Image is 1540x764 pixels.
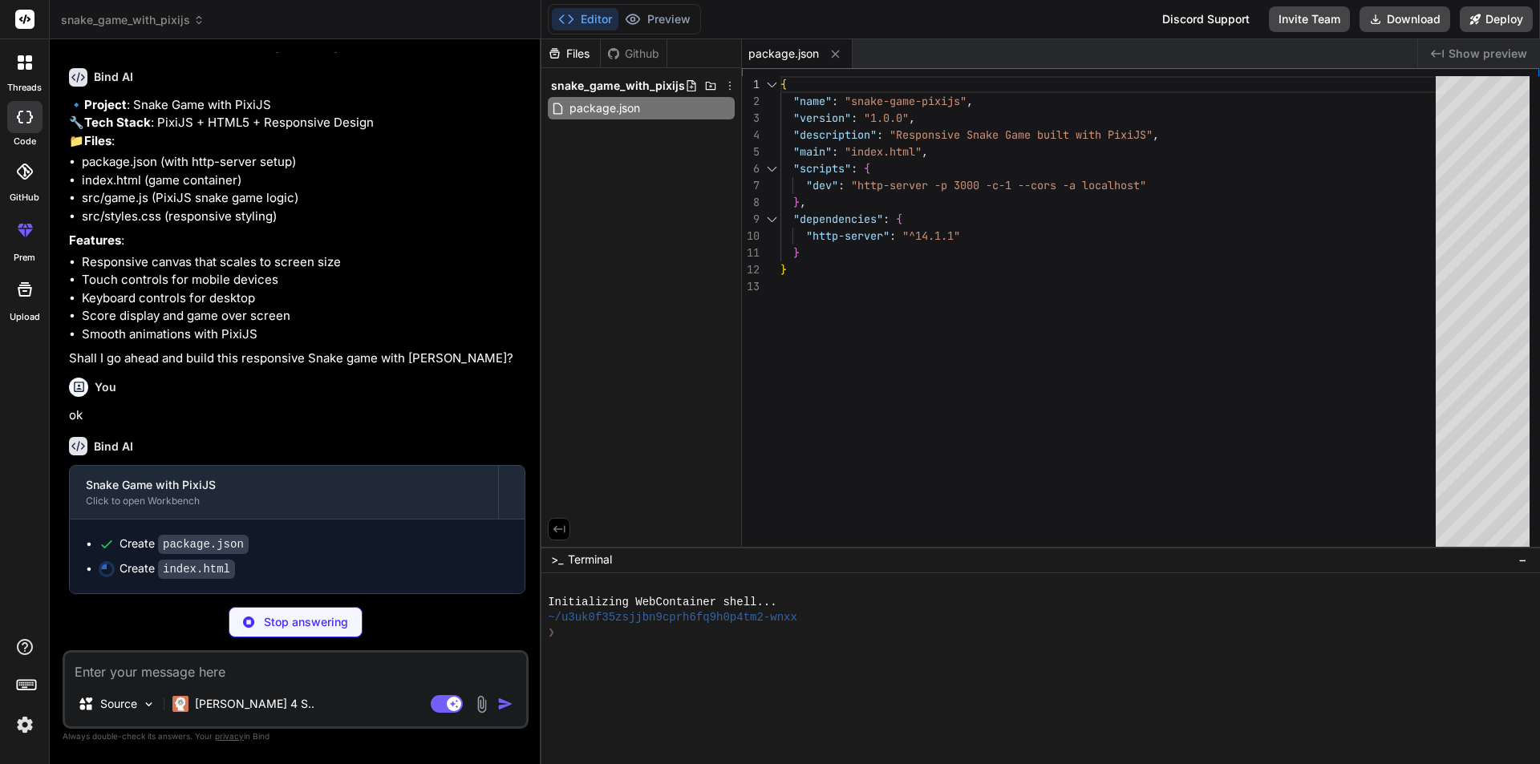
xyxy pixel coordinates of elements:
span: snake_game_with_pixijs [551,78,685,94]
p: : [69,232,525,250]
label: GitHub [10,191,39,204]
div: 12 [742,261,760,278]
span: } [793,245,800,260]
span: , [909,111,915,125]
code: package.json [158,535,249,554]
div: Create [120,560,235,577]
span: "^14.1.1" [902,228,960,243]
li: src/styles.css (responsive styling) [82,208,525,226]
span: } [793,195,800,209]
span: − [1518,552,1527,568]
span: : [832,94,838,108]
h6: Bind AI [94,439,133,455]
li: Smooth animations with PixiJS [82,325,525,344]
p: ok [69,406,525,425]
p: Shall I go ahead and build this responsive Snake game with [PERSON_NAME]? [69,350,525,368]
span: , [1153,127,1159,142]
p: Source [100,696,137,712]
div: 5 [742,144,760,160]
li: Score display and game over screen [82,307,525,325]
div: Snake Game with PixiJS [86,477,482,493]
span: , [922,144,928,159]
span: : [890,228,896,243]
li: Touch controls for mobile devices [82,271,525,289]
div: 8 [742,194,760,211]
span: : [851,111,857,125]
div: 3 [742,110,760,127]
div: 1 [742,76,760,93]
div: Github [601,46,667,62]
span: "dependencies" [793,212,883,226]
span: "Responsive Snake Game built with PixiJS" [890,127,1153,142]
span: { [896,212,902,226]
span: ~/u3uk0f35zsjjbn9cprh6fq9h0p4tm2-wnxx [548,610,797,625]
div: 7 [742,177,760,194]
span: Initializing WebContainer shell... [548,595,777,610]
span: "version" [793,111,851,125]
strong: Project [84,97,127,112]
span: , [967,94,973,108]
li: package.json (with http-server setup) [82,153,525,172]
img: attachment [472,695,491,713]
button: Invite Team [1269,6,1350,32]
img: Claude 4 Sonnet [172,696,188,712]
span: privacy [215,731,244,741]
div: 11 [742,245,760,261]
span: : [851,161,857,176]
span: : [883,212,890,226]
span: , [800,195,806,209]
div: 2 [742,93,760,110]
button: − [1515,547,1530,572]
span: : [877,127,883,142]
span: { [780,77,787,91]
span: { [864,161,870,176]
span: "scripts" [793,161,851,176]
span: : [838,178,845,192]
div: 9 [742,211,760,228]
button: Preview [618,8,697,30]
span: "description" [793,127,877,142]
img: settings [11,711,38,738]
span: package.json [748,46,819,62]
li: Keyboard controls for desktop [82,289,525,308]
span: Show preview [1449,46,1527,62]
div: 13 [742,278,760,295]
button: Snake Game with PixiJSClick to open Workbench [70,466,498,519]
span: package.json [568,99,642,118]
span: "1.0.0" [864,111,909,125]
div: Create [120,536,249,552]
li: src/game.js (PixiJS snake game logic) [82,189,525,208]
li: Responsive canvas that scales to screen size [82,253,525,272]
button: Deploy [1460,6,1533,32]
span: >_ [551,552,563,568]
strong: Files [84,133,111,148]
label: code [14,135,36,148]
span: : [832,144,838,159]
button: Editor [552,8,618,30]
button: Download [1360,6,1450,32]
div: 4 [742,127,760,144]
li: index.html (game container) [82,172,525,190]
span: Terminal [568,552,612,568]
p: [PERSON_NAME] 4 S.. [195,696,314,712]
div: Click to collapse the range. [761,76,782,93]
span: "index.html" [845,144,922,159]
label: prem [14,251,35,265]
span: "snake-game-pixijs" [845,94,967,108]
div: Click to collapse the range. [761,160,782,177]
span: snake_game_with_pixijs [61,12,205,28]
div: 10 [742,228,760,245]
p: 🔹 : Snake Game with PixiJS 🔧 : PixiJS + HTML5 + Responsive Design 📁 : [69,96,525,151]
h6: Bind AI [94,69,133,85]
div: Click to collapse the range. [761,211,782,228]
label: Upload [10,310,40,324]
img: Pick Models [142,697,156,711]
strong: Features [69,232,121,248]
div: Files [541,46,600,62]
span: "dev" [806,178,838,192]
span: "name" [793,94,832,108]
p: Stop answering [264,614,348,630]
h6: You [95,379,116,395]
span: ❯ [548,625,556,641]
strong: Tech Stack [84,115,151,130]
